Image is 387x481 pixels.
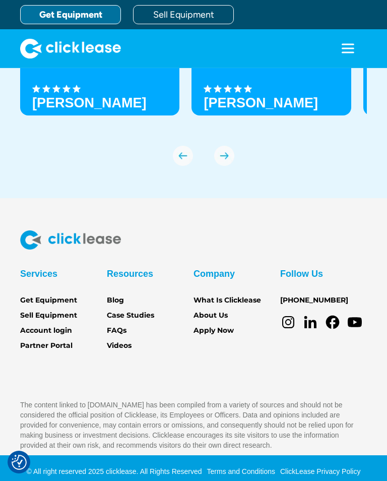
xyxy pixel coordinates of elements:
[204,95,318,110] strong: [PERSON_NAME]
[193,325,234,336] a: Apply Now
[20,266,57,282] div: Services
[204,85,212,93] img: Black star icon
[20,310,77,321] a: Sell Equipment
[214,146,234,166] div: next slide
[12,455,27,470] button: Consent Preferences
[244,85,252,93] img: Black star icon
[214,85,222,93] img: Black star icon
[20,38,121,58] a: home
[12,455,27,470] img: Revisit consent button
[20,295,77,306] a: Get Equipment
[73,85,81,93] img: Black star icon
[20,340,73,351] a: Partner Portal
[20,5,121,24] a: Get Equipment
[173,146,193,166] div: previous slide
[133,5,234,24] a: Sell Equipment
[32,85,40,93] img: Black star icon
[224,85,232,93] img: Black star icon
[193,295,261,306] a: What Is Clicklease
[42,85,50,93] img: Black star icon
[107,310,154,321] a: Case Studies
[20,38,121,58] img: Clicklease logo
[193,310,228,321] a: About Us
[52,85,60,93] img: Black star icon
[329,29,367,68] div: menu
[205,467,275,475] a: Terms and Conditions
[173,146,193,166] img: arrow Icon
[193,266,235,282] div: Company
[234,85,242,93] img: Black star icon
[278,467,361,475] a: ClickLease Privacy Policy
[20,400,367,450] p: The content linked to [DOMAIN_NAME] has been compiled from a variety of sources and should not be...
[107,340,132,351] a: Videos
[27,466,202,476] div: © All right reserved 2025 clicklease. All Rights Reserved
[107,295,124,306] a: Blog
[32,95,147,110] h3: [PERSON_NAME]
[62,85,71,93] img: Black star icon
[214,146,234,166] img: arrow Icon
[280,266,323,282] div: Follow Us
[280,295,348,306] a: [PHONE_NUMBER]
[20,230,121,250] img: Clicklease logo
[107,266,153,282] div: Resources
[20,325,72,336] a: Account login
[107,325,126,336] a: FAQs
